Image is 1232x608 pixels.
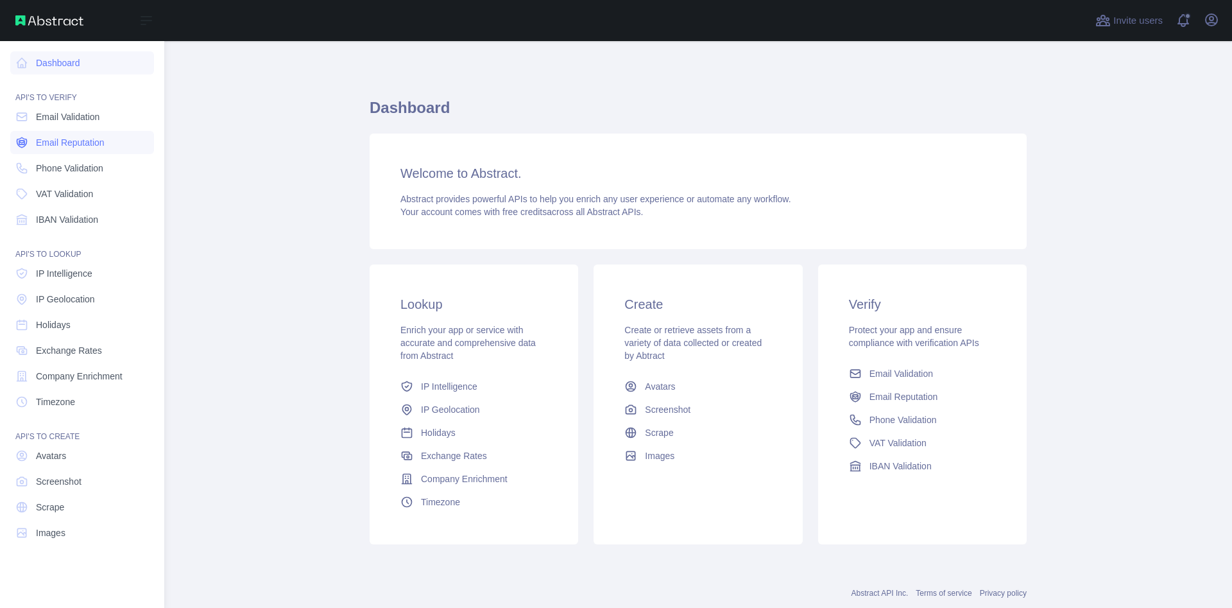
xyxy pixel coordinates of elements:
[10,262,154,285] a: IP Intelligence
[421,449,487,462] span: Exchange Rates
[36,187,93,200] span: VAT Validation
[10,313,154,336] a: Holidays
[36,136,105,149] span: Email Reputation
[10,390,154,413] a: Timezone
[36,213,98,226] span: IBAN Validation
[619,444,776,467] a: Images
[395,398,552,421] a: IP Geolocation
[36,110,99,123] span: Email Validation
[869,367,933,380] span: Email Validation
[619,375,776,398] a: Avatars
[36,318,71,331] span: Holidays
[10,51,154,74] a: Dashboard
[849,295,996,313] h3: Verify
[395,491,552,514] a: Timezone
[370,98,1027,128] h1: Dashboard
[400,295,547,313] h3: Lookup
[10,496,154,519] a: Scrape
[645,426,673,439] span: Scrape
[36,267,92,280] span: IP Intelligence
[421,496,460,508] span: Timezone
[36,395,75,408] span: Timezone
[624,325,762,361] span: Create or retrieve assets from a variety of data collected or created by Abtract
[36,293,95,306] span: IP Geolocation
[849,325,979,348] span: Protect your app and ensure compliance with verification APIs
[10,77,154,103] div: API'S TO VERIFY
[10,444,154,467] a: Avatars
[36,501,64,514] span: Scrape
[10,521,154,544] a: Images
[10,470,154,493] a: Screenshot
[10,365,154,388] a: Company Enrichment
[15,15,83,26] img: Abstract API
[10,416,154,442] div: API'S TO CREATE
[1093,10,1165,31] button: Invite users
[844,362,1001,385] a: Email Validation
[851,589,909,598] a: Abstract API Inc.
[869,437,927,449] span: VAT Validation
[619,421,776,444] a: Scrape
[980,589,1027,598] a: Privacy policy
[400,194,791,204] span: Abstract provides powerful APIs to help you enrich any user experience or automate any workflow.
[844,431,1001,455] a: VAT Validation
[10,234,154,259] div: API'S TO LOOKUP
[869,413,937,426] span: Phone Validation
[395,421,552,444] a: Holidays
[645,449,674,462] span: Images
[10,157,154,180] a: Phone Validation
[10,288,154,311] a: IP Geolocation
[400,207,643,217] span: Your account comes with across all Abstract APIs.
[844,455,1001,478] a: IBAN Validation
[395,375,552,398] a: IP Intelligence
[36,526,65,539] span: Images
[844,385,1001,408] a: Email Reputation
[421,403,480,416] span: IP Geolocation
[395,444,552,467] a: Exchange Rates
[844,408,1001,431] a: Phone Validation
[36,449,66,462] span: Avatars
[395,467,552,491] a: Company Enrichment
[421,426,456,439] span: Holidays
[869,460,932,473] span: IBAN Validation
[421,473,508,485] span: Company Enrichment
[10,208,154,231] a: IBAN Validation
[36,162,103,175] span: Phone Validation
[36,370,123,383] span: Company Enrichment
[400,164,996,182] h3: Welcome to Abstract.
[400,325,536,361] span: Enrich your app or service with accurate and comprehensive data from Abstract
[1113,13,1163,28] span: Invite users
[10,131,154,154] a: Email Reputation
[10,182,154,205] a: VAT Validation
[36,475,81,488] span: Screenshot
[624,295,771,313] h3: Create
[645,380,675,393] span: Avatars
[869,390,938,403] span: Email Reputation
[10,105,154,128] a: Email Validation
[916,589,971,598] a: Terms of service
[619,398,776,421] a: Screenshot
[645,403,690,416] span: Screenshot
[36,344,102,357] span: Exchange Rates
[10,339,154,362] a: Exchange Rates
[502,207,547,217] span: free credits
[421,380,477,393] span: IP Intelligence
